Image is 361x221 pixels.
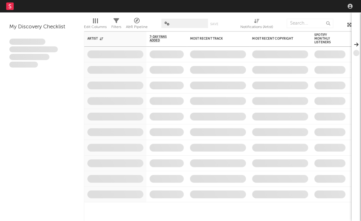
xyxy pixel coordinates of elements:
span: Integer aliquet in purus et [9,46,58,53]
div: Artist [87,37,134,40]
input: Search... [287,19,333,28]
div: Most Recent Copyright [252,37,299,40]
div: Notifications (Artist) [240,23,273,31]
span: Aliquam viverra [9,62,38,68]
div: Notifications (Artist) [240,16,273,34]
span: Lorem ipsum dolor [9,39,45,45]
button: Save [210,22,218,26]
div: Edit Columns [84,23,107,31]
div: Edit Columns [84,16,107,34]
span: 7-Day Fans Added [150,35,174,42]
div: Spotify Monthly Listeners [314,33,336,44]
div: A&R Pipeline [126,23,148,31]
div: Most Recent Track [190,37,237,40]
div: Filters [111,23,121,31]
div: A&R Pipeline [126,16,148,34]
div: Filters [111,16,121,34]
span: Praesent ac interdum [9,54,49,60]
div: My Discovery Checklist [9,23,75,31]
